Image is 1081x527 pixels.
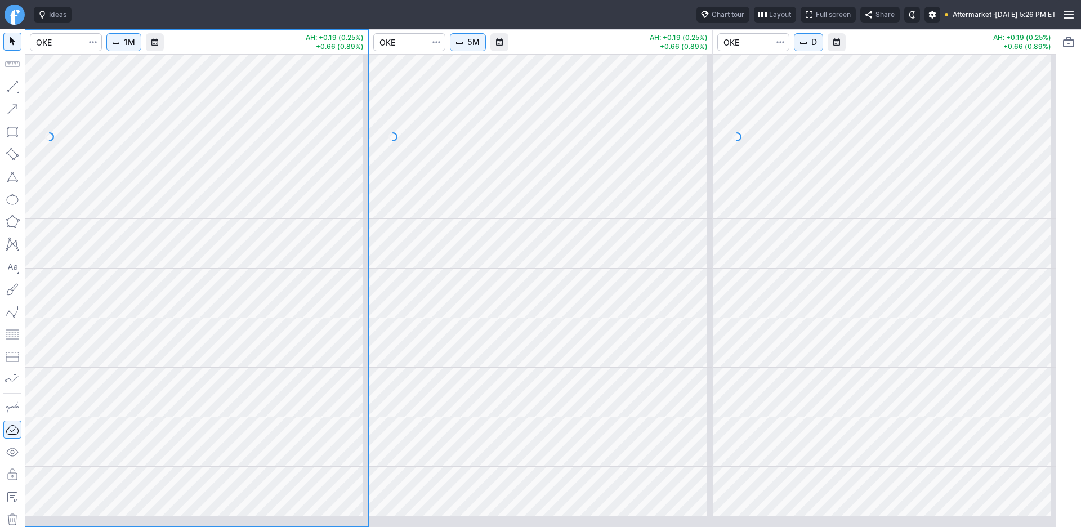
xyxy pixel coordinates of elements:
[650,43,708,50] p: +0.66 (0.89%)
[769,9,791,20] span: Layout
[772,33,788,51] button: Search
[650,34,708,41] p: AH: +0.19 (0.25%)
[3,303,21,321] button: Elliott waves
[34,7,72,23] button: Ideas
[3,488,21,506] button: Add note
[467,37,480,48] span: 5M
[924,7,940,23] button: Settings
[428,33,444,51] button: Search
[3,55,21,73] button: Measure
[3,123,21,141] button: Rectangle
[3,280,21,298] button: Brush
[146,33,164,51] button: Range
[3,213,21,231] button: Polygon
[3,325,21,343] button: Fibonacci retracements
[717,33,789,51] input: Search
[3,33,21,51] button: Mouse
[3,145,21,163] button: Rotated rectangle
[5,5,25,25] a: Finviz.com
[3,348,21,366] button: Position
[49,9,66,20] span: Ideas
[794,33,823,51] button: Interval
[995,9,1056,20] span: [DATE] 5:26 PM ET
[712,9,744,20] span: Chart tour
[3,235,21,253] button: XABCD
[124,37,135,48] span: 1M
[3,258,21,276] button: Text
[993,34,1051,41] p: AH: +0.19 (0.25%)
[875,9,895,20] span: Share
[3,466,21,484] button: Lock drawings
[3,190,21,208] button: Ellipse
[3,398,21,416] button: Drawing mode: Single
[450,33,486,51] button: Interval
[3,443,21,461] button: Hide drawings
[1060,33,1078,51] button: Portfolio watchlist
[696,7,749,23] button: Chart tour
[754,7,796,23] button: Layout
[3,100,21,118] button: Arrow
[30,33,102,51] input: Search
[993,43,1051,50] p: +0.66 (0.89%)
[828,33,846,51] button: Range
[816,9,851,20] span: Full screen
[373,33,445,51] input: Search
[3,78,21,96] button: Line
[801,7,856,23] button: Full screen
[306,43,364,50] p: +0.66 (0.89%)
[106,33,141,51] button: Interval
[953,9,995,20] span: Aftermarket ·
[306,34,364,41] p: AH: +0.19 (0.25%)
[3,168,21,186] button: Triangle
[811,37,817,48] span: D
[490,33,508,51] button: Range
[3,370,21,388] button: Anchored VWAP
[860,7,900,23] button: Share
[904,7,920,23] button: Toggle dark mode
[85,33,101,51] button: Search
[3,421,21,439] button: Drawings Autosave: On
